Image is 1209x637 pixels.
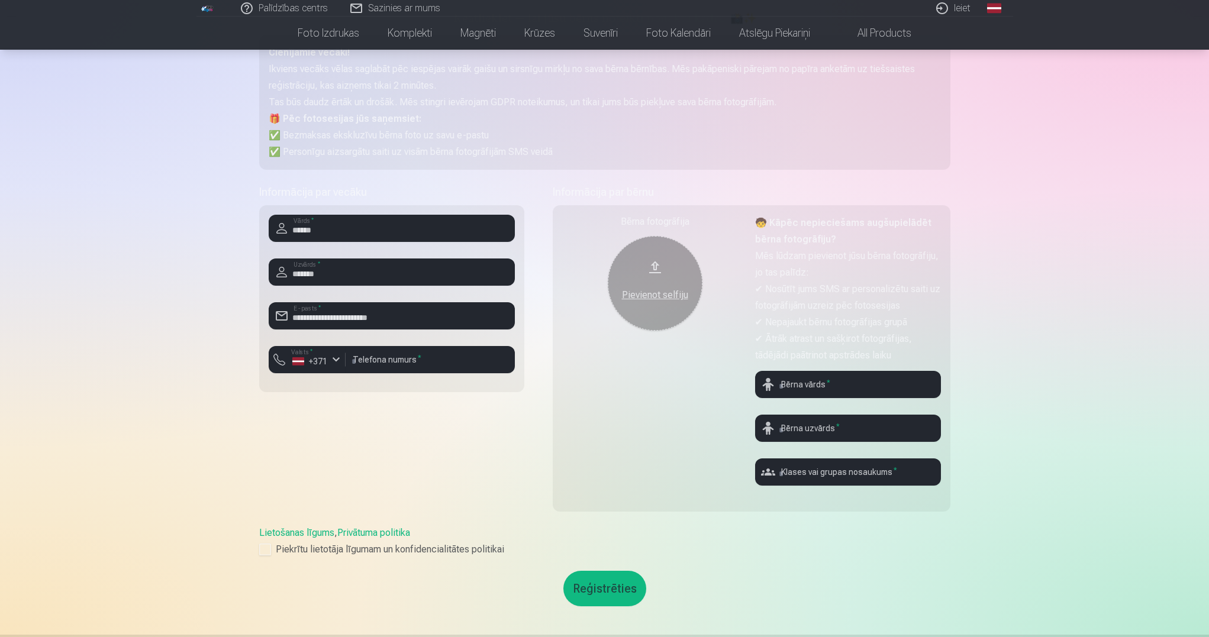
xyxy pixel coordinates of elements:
a: Komplekti [373,17,446,50]
a: Magnēti [446,17,510,50]
img: /fa1 [201,5,214,12]
button: Valsts*+371 [269,346,346,373]
label: Piekrītu lietotāja līgumam un konfidencialitātes politikai [259,542,950,557]
a: All products [824,17,926,50]
label: Valsts [288,348,317,357]
div: +371 [292,355,328,367]
h5: Informācija par bērnu [553,184,950,201]
p: Ikviens vecāks vēlas saglabāt pēc iespējas vairāk gaišu un sirsnīgu mirkļu no sava bērna bērnības... [269,61,941,94]
strong: 🎁 Pēc fotosesijas jūs saņemsiet: [269,113,421,124]
p: ✔ Ātrāk atrast un sašķirot fotogrāfijas, tādējādi paātrinot apstrādes laiku [755,331,941,364]
a: Foto izdrukas [283,17,373,50]
div: Bērna fotogrāfija [562,215,748,229]
p: ✅ Bezmaksas ekskluzīvu bērna foto uz savu e-pastu [269,127,941,144]
a: Atslēgu piekariņi [725,17,824,50]
a: Krūzes [510,17,569,50]
strong: Cienījamie vecāki! [269,47,350,58]
p: Tas būs daudz ērtāk un drošāk. Mēs stingri ievērojam GDPR noteikumus, un tikai jums būs piekļuve ... [269,94,941,111]
a: Lietošanas līgums [259,527,334,538]
p: ✔ Nepajaukt bērnu fotogrāfijas grupā [755,314,941,331]
a: Privātuma politika [337,527,410,538]
h5: Informācija par vecāku [259,184,524,201]
strong: 🧒 Kāpēc nepieciešams augšupielādēt bērna fotogrāfiju? [755,217,931,245]
button: Reģistrēties [563,571,646,606]
div: Pievienot selfiju [620,288,691,302]
a: Suvenīri [569,17,632,50]
p: ✅ Personīgu aizsargātu saiti uz visām bērna fotogrāfijām SMS veidā [269,144,941,160]
button: Pievienot selfiju [608,236,702,331]
a: Foto kalendāri [632,17,725,50]
div: , [259,526,950,557]
p: ✔ Nosūtīt jums SMS ar personalizētu saiti uz fotogrāfijām uzreiz pēc fotosesijas [755,281,941,314]
p: Mēs lūdzam pievienot jūsu bērna fotogrāfiju, jo tas palīdz: [755,248,941,281]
